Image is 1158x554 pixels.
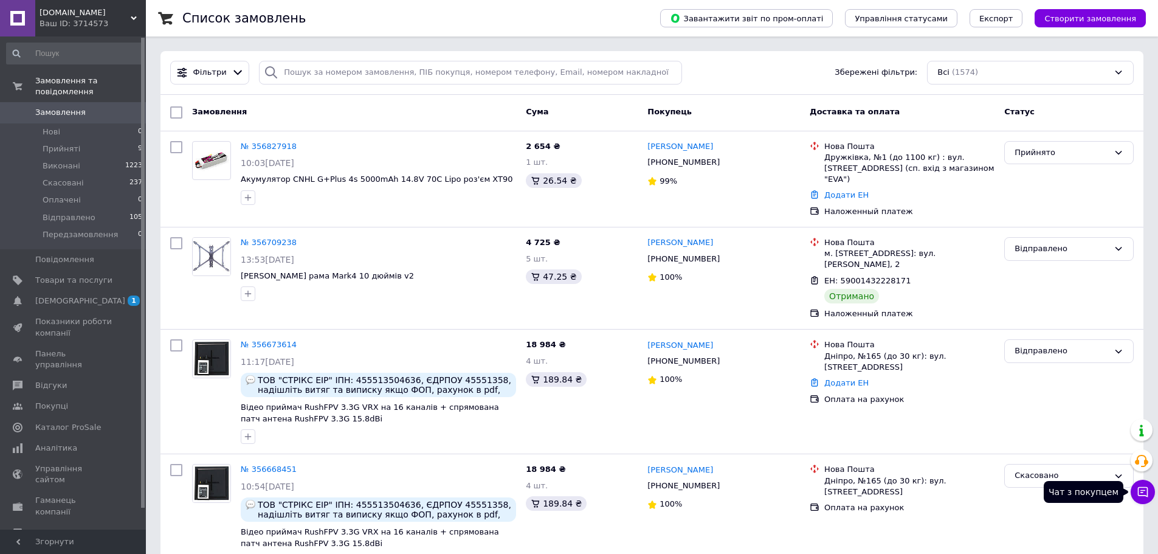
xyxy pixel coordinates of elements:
div: Дніпро, №165 (до 30 кг): вул. [STREET_ADDRESS] [824,351,994,373]
span: 18 984 ₴ [526,340,565,349]
span: Flyteam.com.ua [40,7,131,18]
div: [PHONE_NUMBER] [645,478,722,494]
span: 10:54[DATE] [241,482,294,491]
span: Замовлення [192,107,247,116]
span: Передзамовлення [43,229,118,240]
a: Відео приймач RushFPV 3.3G VRX на 16 каналів + cпрямована патч антена RushFPV 3.3G 15.8dBi [241,527,499,548]
span: Нові [43,126,60,137]
img: :speech_balloon: [246,500,255,510]
span: Управління статусами [855,14,948,23]
span: 4 шт. [526,356,548,365]
a: Фото товару [192,237,231,276]
div: 47.25 ₴ [526,269,581,284]
span: Аналітика [35,443,77,454]
span: Скасовані [43,178,84,189]
a: № 356709238 [241,238,297,247]
div: Наложенный платеж [824,308,994,319]
img: Фото товару [193,465,230,502]
span: Покупець [647,107,692,116]
a: [PERSON_NAME] рама Mark4 10 дюймів v2 [241,271,414,280]
div: 189.84 ₴ [526,372,587,387]
span: 18 984 ₴ [526,465,565,474]
span: Експорт [979,14,1013,23]
a: № 356827918 [241,142,297,151]
span: Статус [1004,107,1035,116]
div: Прийнято [1015,147,1109,159]
span: Збережені фільтри: [835,67,917,78]
span: ТОВ "СТРІКС ЕІР" ІПН: 455513504636, ЄДРПОУ 45551358, надішліть витяг та виписку якщо ФОП, рахунок... [258,375,511,395]
div: 189.84 ₴ [526,496,587,511]
span: Повідомлення [35,254,94,265]
span: 0 [138,229,142,240]
div: м. [STREET_ADDRESS]: вул. [PERSON_NAME], 2 [824,248,994,270]
button: Експорт [970,9,1023,27]
span: 11:17[DATE] [241,357,294,367]
span: Виконані [43,161,80,171]
a: № 356673614 [241,340,297,349]
a: Фото товару [192,339,231,378]
div: Відправлено [1015,243,1109,255]
a: Додати ЕН [824,190,869,199]
div: Скасовано [1015,469,1109,482]
div: Нова Пошта [824,464,994,475]
div: 26.54 ₴ [526,173,581,188]
span: 1 [128,296,140,306]
span: Прийняті [43,144,80,154]
button: Управління статусами [845,9,957,27]
a: Фото товару [192,141,231,180]
div: Ваш ID: 3714573 [40,18,146,29]
div: [PHONE_NUMBER] [645,353,722,369]
div: [PHONE_NUMBER] [645,251,722,267]
a: [PERSON_NAME] [647,465,713,476]
img: :speech_balloon: [246,375,255,385]
span: Замовлення [35,107,86,118]
div: Нова Пошта [824,141,994,152]
a: [PERSON_NAME] [647,340,713,351]
div: Наложенный платеж [824,206,994,217]
span: Управління сайтом [35,463,112,485]
span: Маркет [35,527,66,538]
span: Каталог ProSale [35,422,101,433]
span: 0 [138,195,142,206]
a: Фото товару [192,464,231,503]
span: 5 шт. [526,254,548,263]
span: 0 [138,126,142,137]
button: Створити замовлення [1035,9,1146,27]
span: 237 [129,178,142,189]
span: [DEMOGRAPHIC_DATA] [35,296,125,306]
span: Доставка та оплата [810,107,900,116]
span: 4 725 ₴ [526,238,560,247]
div: Оплата на рахунок [824,394,994,405]
span: Cума [526,107,548,116]
span: Покупці [35,401,68,412]
a: Відео приймач RushFPV 3.3G VRX на 16 каналів + cпрямована патч антена RushFPV 3.3G 15.8dBi [241,403,499,423]
img: Фото товару [193,149,230,171]
span: Завантажити звіт по пром-оплаті [670,13,823,24]
a: № 356668451 [241,465,297,474]
div: Отримано [824,289,879,303]
span: Товари та послуги [35,275,112,286]
span: Замовлення та повідомлення [35,75,146,97]
div: Дружківка, №1 (до 1100 кг) : вул. [STREET_ADDRESS] (сп. вхід з магазином "EVA") [824,152,994,185]
div: Чат з покупцем [1044,481,1123,503]
span: 100% [660,272,682,282]
span: 10:03[DATE] [241,158,294,168]
a: [PERSON_NAME] [647,237,713,249]
a: [PERSON_NAME] [647,141,713,153]
span: 100% [660,499,682,508]
span: 99% [660,176,677,185]
div: Оплата на рахунок [824,502,994,513]
a: Акумулятор CNHL G+Plus 4s 5000mAh 14.8V 70C Lipo роз'єм XT90 [241,175,513,184]
span: Відправлено [43,212,95,223]
span: Створити замовлення [1044,14,1136,23]
span: 9 [138,144,142,154]
a: Додати ЕН [824,378,869,387]
button: Чат з покупцем [1131,480,1155,504]
div: Відправлено [1015,345,1109,358]
span: 105 [129,212,142,223]
span: Оплачені [43,195,81,206]
span: Відгуки [35,380,67,391]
